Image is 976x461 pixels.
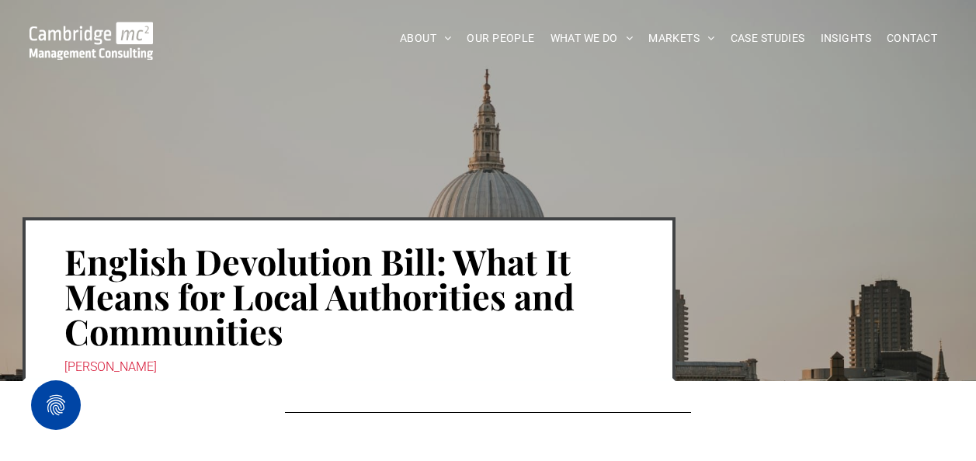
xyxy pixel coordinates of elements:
a: ABOUT [392,26,460,50]
a: MARKETS [641,26,722,50]
a: OUR PEOPLE [459,26,542,50]
a: CONTACT [879,26,945,50]
a: CASE STUDIES [723,26,813,50]
a: INSIGHTS [813,26,879,50]
img: Go to Homepage [30,22,154,60]
h1: English Devolution Bill: What It Means for Local Authorities and Communities [64,242,634,350]
a: WHAT WE DO [543,26,641,50]
div: [PERSON_NAME] [64,356,634,378]
a: Your Business Transformed | Cambridge Management Consulting [30,24,154,40]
